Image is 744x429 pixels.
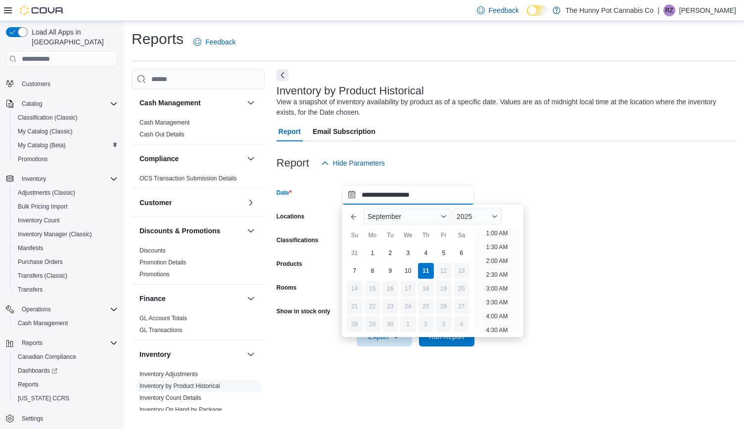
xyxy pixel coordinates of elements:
div: day-11 [418,263,434,279]
label: Products [277,260,302,268]
span: Settings [18,412,118,425]
div: Fr [436,227,452,243]
button: Cash Management [139,98,243,108]
div: day-17 [400,281,416,297]
span: OCS Transaction Submission Details [139,174,237,182]
button: Compliance [245,153,257,165]
h3: Report [277,157,309,169]
li: 1:30 AM [482,241,511,253]
span: Inventory [18,173,118,185]
div: day-20 [454,281,469,297]
button: Cash Management [10,316,122,330]
span: Classification (Classic) [18,114,78,122]
a: GL Account Totals [139,315,187,322]
button: Transfers [10,283,122,297]
a: Feedback [473,0,523,20]
div: Th [418,227,434,243]
input: Press the down key to enter a popover containing a calendar. Press the escape key to close the po... [342,185,474,205]
li: 2:00 AM [482,255,511,267]
h3: Customer [139,198,172,208]
button: Inventory Count [10,214,122,227]
div: day-3 [400,245,416,261]
span: Transfers (Classic) [14,270,118,282]
span: My Catalog (Classic) [14,126,118,137]
div: day-23 [382,299,398,314]
button: Finance [245,293,257,304]
a: [US_STATE] CCRS [14,392,73,404]
p: [PERSON_NAME] [679,4,736,16]
button: Settings [2,411,122,426]
button: My Catalog (Classic) [10,125,122,138]
a: Cash Out Details [139,131,185,138]
a: Inventory by Product Historical [139,383,220,389]
a: Canadian Compliance [14,351,80,363]
span: Reports [18,337,118,349]
a: Purchase Orders [14,256,67,268]
li: 2:30 AM [482,269,511,281]
span: Catalog [18,98,118,110]
button: Previous Month [346,209,362,224]
a: Customers [18,78,54,90]
span: Promotions [14,153,118,165]
button: Manifests [10,241,122,255]
button: Operations [18,303,55,315]
div: Su [347,227,363,243]
span: Canadian Compliance [14,351,118,363]
span: Cash Management [139,119,189,127]
div: day-29 [365,316,380,332]
span: My Catalog (Classic) [18,128,73,135]
a: Promotion Details [139,259,186,266]
span: Transfers [14,284,118,296]
div: day-7 [347,263,363,279]
h3: Finance [139,294,166,303]
a: Promotions [14,153,52,165]
a: Bulk Pricing Import [14,201,72,213]
button: Inventory [245,348,257,360]
label: Rooms [277,284,297,292]
a: Feedback [189,32,239,52]
div: Cash Management [132,117,265,144]
button: Next [277,69,288,81]
span: Reports [14,379,118,390]
div: day-13 [454,263,469,279]
button: Inventory [18,173,50,185]
div: day-26 [436,299,452,314]
span: Inventory Manager (Classic) [18,230,92,238]
button: Compliance [139,154,243,164]
button: Inventory [2,172,122,186]
li: 1:00 AM [482,227,511,239]
span: Inventory Count Details [139,394,201,402]
div: day-9 [382,263,398,279]
span: Email Subscription [313,122,375,141]
a: Dashboards [10,364,122,378]
button: My Catalog (Beta) [10,138,122,152]
div: day-30 [382,316,398,332]
div: Finance [132,312,265,340]
div: day-3 [436,316,452,332]
a: Dashboards [14,365,61,377]
button: Customer [139,198,243,208]
div: day-28 [347,316,363,332]
button: Catalog [2,97,122,111]
span: Inventory Count [18,216,60,224]
div: day-27 [454,299,469,314]
span: Dashboards [18,367,57,375]
a: My Catalog (Classic) [14,126,77,137]
a: Classification (Classic) [14,112,82,124]
p: | [657,4,659,16]
button: Canadian Compliance [10,350,122,364]
div: Ramon Zavalza [663,4,675,16]
span: Load All Apps in [GEOGRAPHIC_DATA] [28,27,118,47]
a: Inventory On Hand by Package [139,406,222,413]
div: day-12 [436,263,452,279]
span: Purchase Orders [18,258,63,266]
h1: Reports [132,29,184,49]
span: September [368,213,401,220]
div: Tu [382,227,398,243]
span: Inventory by Product Historical [139,382,220,390]
div: day-19 [436,281,452,297]
div: Button. Open the year selector. 2025 is currently selected. [453,209,502,224]
img: Cova [20,5,64,15]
